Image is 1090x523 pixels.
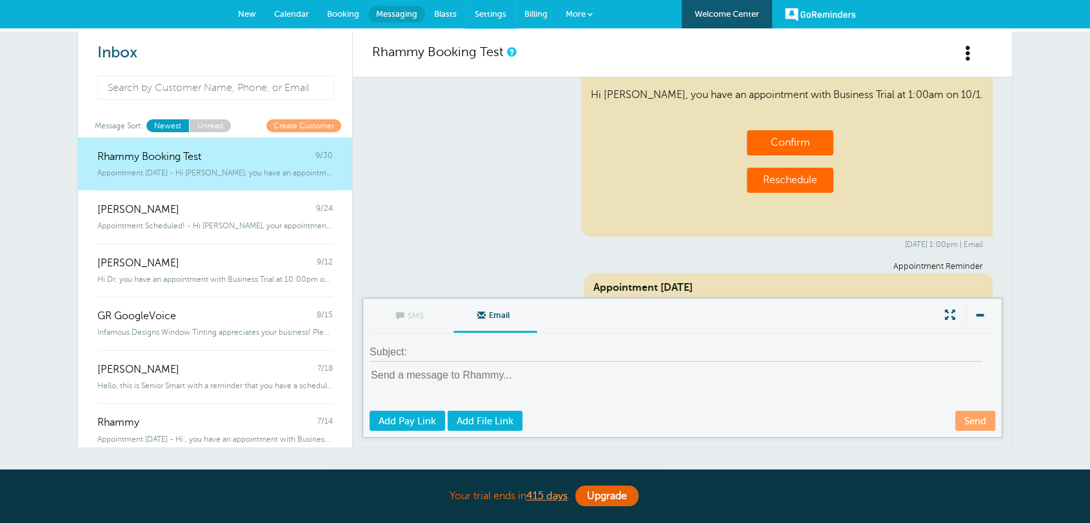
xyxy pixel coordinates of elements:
a: Newest [146,119,189,132]
span: Appointment [DATE] - Hi [PERSON_NAME], you have an appointment with Business Trial [DATE] at 1:00am. [97,168,333,177]
span: [PERSON_NAME] [97,257,179,270]
div: [DATE] 1:00pm | Email [382,240,983,249]
span: GR GoogleVoice [97,310,176,322]
div: Hi [PERSON_NAME], you have an appointment with Business Trial [DATE] at 1:00am. [584,273,993,452]
span: Calendar [274,9,309,19]
span: Messaging [376,9,417,19]
span: Billing [524,9,548,19]
h2: Inbox [97,44,333,63]
span: Add File Link [457,416,513,426]
a: [PERSON_NAME] 9/12 Hi Dr, you have an appointment with Business Trial at 10:00pm on 9/15 at t [78,244,352,297]
span: 7/14 [317,417,333,429]
a: Send [955,411,995,431]
input: Search by Customer Name, Phone, or Email [97,75,334,100]
span: More [566,9,586,19]
span: Hello, this is Senior Smart with a reminder that you have a scheduled appoi [97,381,333,390]
span: Email [463,299,528,330]
a: Refer someone to us! [539,468,662,482]
div: Your trial ends in . [223,482,867,510]
a: Rhammy Booking Test 9/30 Appointment [DATE] - Hi [PERSON_NAME], you have an appointment with Busi... [78,137,352,191]
a: 415 days [526,490,568,502]
span: 9/30 [315,151,333,163]
span: Appointment [DATE] [593,282,983,294]
label: This customer does not have a phone number. [370,299,453,333]
span: Infamous Designs Window Tinting appreciates your business! Please leave a G [97,328,333,337]
a: Confirm [771,137,810,148]
a: Add Pay Link [370,411,445,431]
span: Booking [327,9,359,19]
span: [PERSON_NAME] [97,364,179,376]
span: 9/12 [317,257,333,270]
a: Rhammy Booking Test [372,44,504,59]
span: 7/18 [317,364,333,376]
div: Appointment Reminder [382,262,983,271]
a: [PERSON_NAME] 7/18 Hello, this is Senior Smart with a reminder that you have a scheduled appoi [78,350,352,404]
a: Add File Link [448,411,522,431]
span: [PERSON_NAME] [97,204,179,216]
span: Add Pay Link [379,416,436,426]
span: Appointment [DATE] - Hi , you have an appointment with Business Trial [DATE] at 12:00pm. [97,435,333,444]
a: Create Customer [266,119,341,132]
span: Rhammy [97,417,139,429]
div: Hi [PERSON_NAME], you have an appointment with Business Trial at 1:00am on 10/1. [581,58,993,237]
span: SMS [379,299,444,330]
span: Blasts [434,9,457,19]
span: Hi Dr, you have an appointment with Business Trial at 10:00pm on 9/15 at t [97,275,333,284]
input: Subject: [370,343,982,362]
a: Unread [189,119,231,132]
a: Messaging [368,6,425,23]
a: GR GoogleVoice 8/15 Infamous Designs Window Tinting appreciates your business! Please leave a G [78,297,352,350]
a: [PERSON_NAME] 9/24 Appointment Scheduled! - Hi [PERSON_NAME], your appointment with Business Tria... [78,190,352,244]
strong: free month [467,468,533,482]
a: This is a history of all communications between GoReminders and your customer. [507,48,515,56]
span: 8/15 [317,310,333,322]
a: Upgrade [575,486,639,506]
a: Rhammy 7/14 Appointment [DATE] - Hi , you have an appointment with Business Trial [DATE] at 12:00pm. [78,403,352,457]
p: Want a ? [77,468,1013,482]
span: Appointment Scheduled! - Hi [PERSON_NAME], your appointment with Business Trial at 1:00am on 10/1... [97,221,333,230]
span: Rhammy Booking Test [97,151,201,163]
a: Reschedule [763,174,817,186]
span: New [238,9,256,19]
span: Message Sort: [95,119,143,132]
span: 9/24 [316,204,333,216]
span: Settings [475,9,506,19]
